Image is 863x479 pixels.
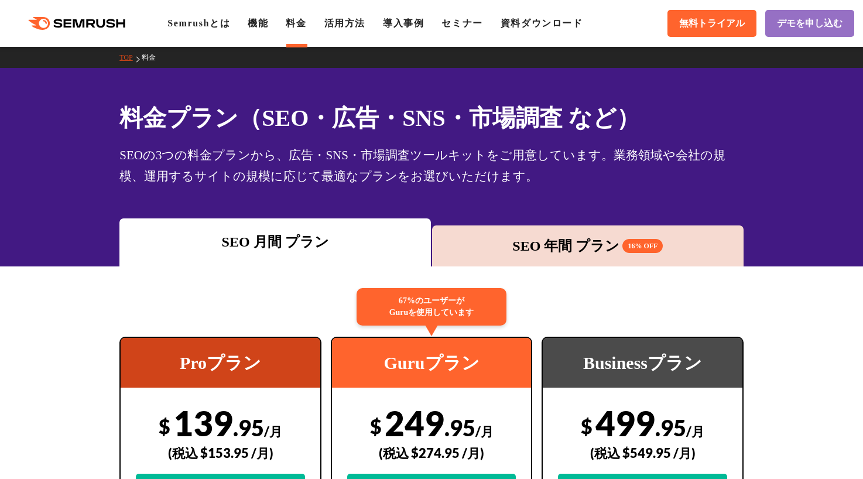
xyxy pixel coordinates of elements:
span: .95 [655,414,686,441]
a: 料金 [142,53,165,61]
a: 導入事例 [383,18,424,28]
div: SEO 月間 プラン [125,231,425,252]
span: $ [581,414,593,438]
a: Semrushとは [167,18,230,28]
a: TOP [119,53,141,61]
span: .95 [233,414,264,441]
div: Businessプラン [543,338,742,388]
div: (税込 $274.95 /月) [347,432,516,474]
a: セミナー [441,18,482,28]
span: /月 [264,423,282,439]
div: Guruプラン [332,338,532,388]
div: (税込 $153.95 /月) [136,432,305,474]
div: (税込 $549.95 /月) [558,432,727,474]
div: 67%のユーザーが Guruを使用しています [357,288,506,326]
span: $ [370,414,382,438]
a: デモを申し込む [765,10,854,37]
div: SEO 年間 プラン [438,235,738,256]
div: Proプラン [121,338,320,388]
span: 16% OFF [622,239,663,253]
span: /月 [475,423,494,439]
a: 機能 [248,18,268,28]
span: /月 [686,423,704,439]
span: .95 [444,414,475,441]
span: $ [159,414,170,438]
span: 無料トライアル [679,18,745,30]
a: 資料ダウンロード [501,18,583,28]
span: デモを申し込む [777,18,843,30]
a: 活用方法 [324,18,365,28]
a: 料金 [286,18,306,28]
h1: 料金プラン（SEO・広告・SNS・市場調査 など） [119,101,744,135]
div: SEOの3つの料金プランから、広告・SNS・市場調査ツールキットをご用意しています。業務領域や会社の規模、運用するサイトの規模に応じて最適なプランをお選びいただけます。 [119,145,744,187]
a: 無料トライアル [667,10,756,37]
